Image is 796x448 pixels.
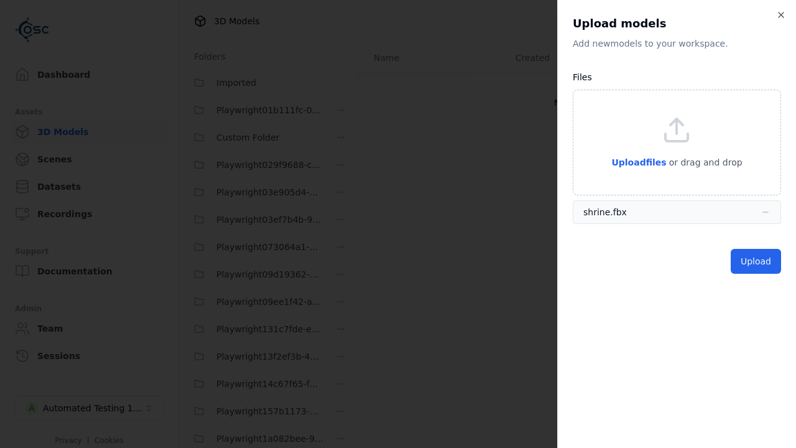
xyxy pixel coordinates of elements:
[573,72,592,82] label: Files
[573,37,781,50] p: Add new model s to your workspace.
[573,15,781,32] h2: Upload models
[583,206,627,218] div: shrine.fbx
[731,249,781,274] button: Upload
[611,157,666,167] span: Upload files
[667,155,743,170] p: or drag and drop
